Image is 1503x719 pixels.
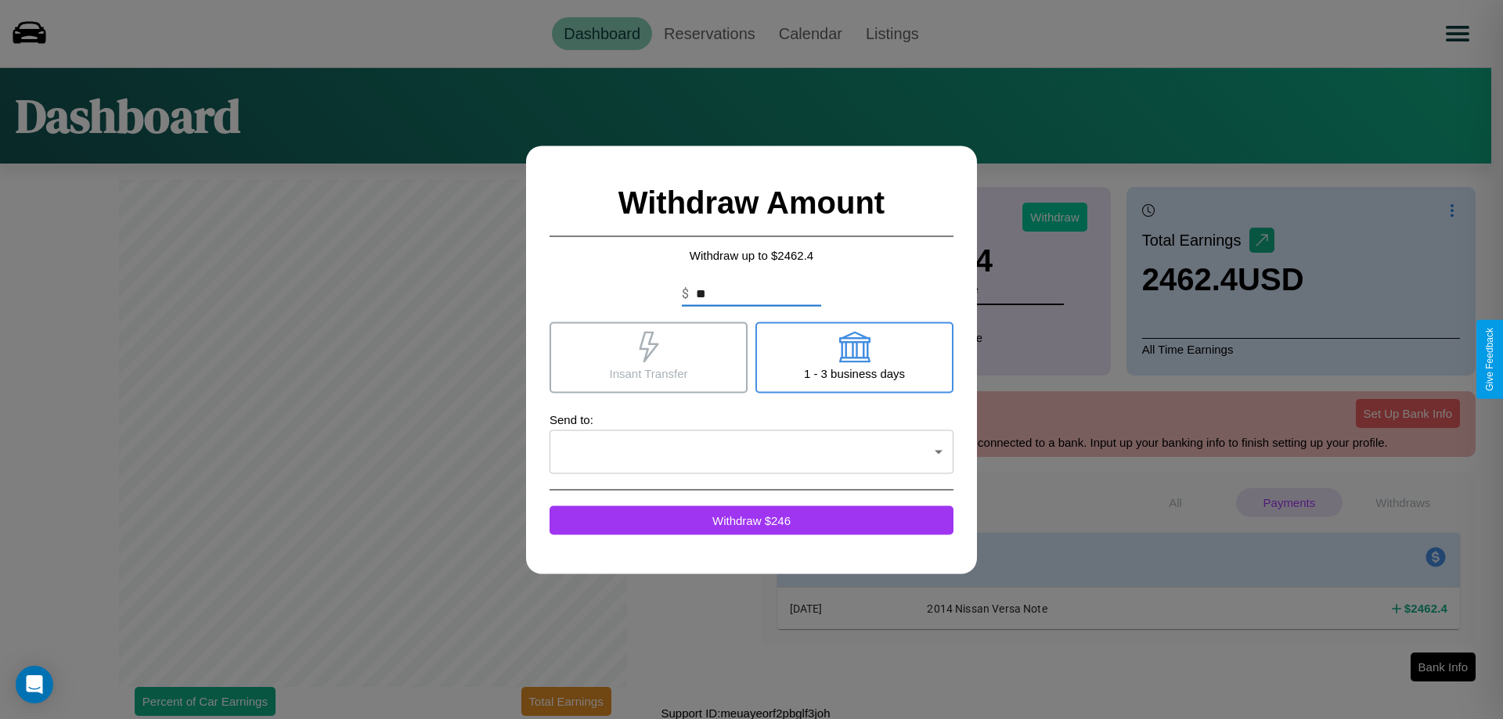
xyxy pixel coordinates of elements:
[550,505,953,534] button: Withdraw $246
[1484,328,1495,391] div: Give Feedback
[16,666,53,703] div: Open Intercom Messenger
[550,408,953,430] p: Send to:
[550,169,953,236] h2: Withdraw Amount
[804,362,905,383] p: 1 - 3 business days
[609,362,687,383] p: Insant Transfer
[550,244,953,265] p: Withdraw up to $ 2462.4
[682,284,689,303] p: $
